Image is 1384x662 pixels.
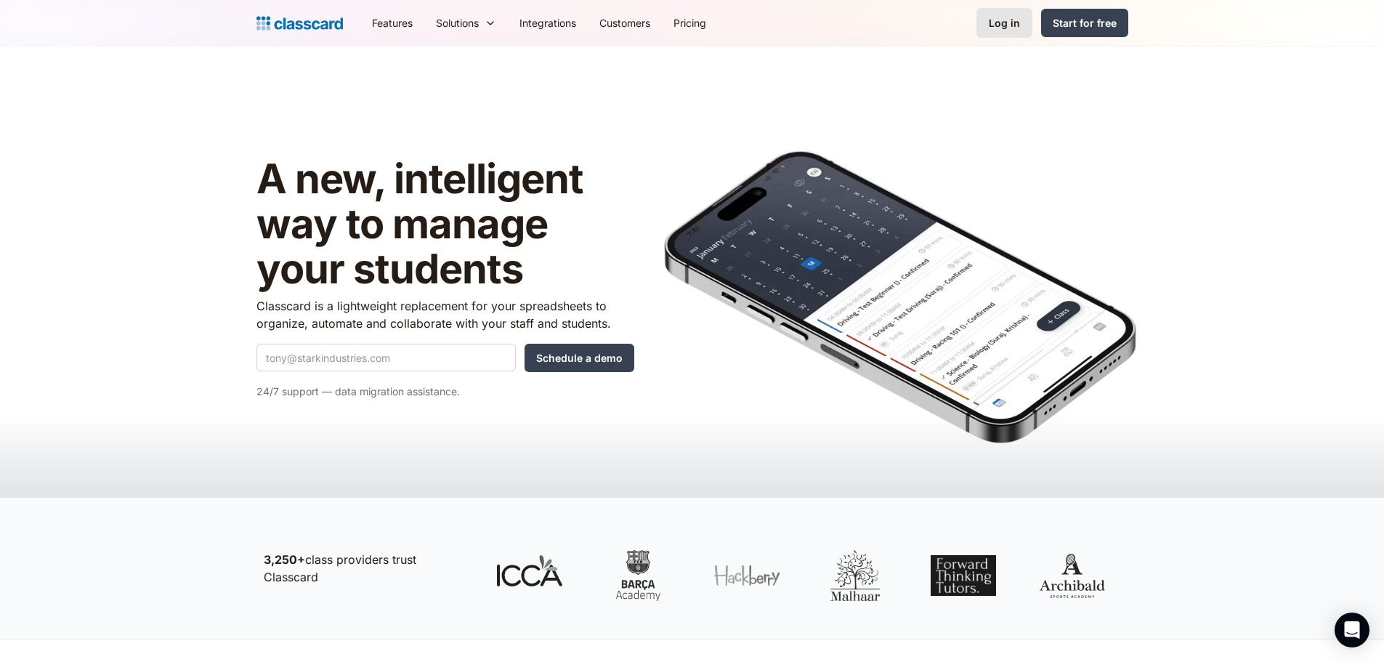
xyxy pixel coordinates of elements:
input: tony@starkindustries.com [256,344,516,371]
p: class providers trust Classcard [264,551,467,586]
a: Logo [256,13,343,33]
h1: A new, intelligent way to manage your students [256,157,634,291]
div: Solutions [424,7,508,39]
a: Pricing [662,7,718,39]
a: Features [360,7,424,39]
a: Integrations [508,7,588,39]
strong: 3,250+ [264,552,305,567]
div: Solutions [436,15,479,31]
p: 24/7 support — data migration assistance. [256,383,634,400]
div: Log in [989,15,1020,31]
a: Log in [976,8,1032,38]
div: Open Intercom Messenger [1335,613,1369,647]
form: Quick Demo Form [256,344,634,372]
a: Start for free [1041,9,1128,37]
div: Start for free [1053,15,1117,31]
a: Customers [588,7,662,39]
p: Classcard is a lightweight replacement for your spreadsheets to organize, automate and collaborat... [256,297,634,332]
input: Schedule a demo [525,344,634,372]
